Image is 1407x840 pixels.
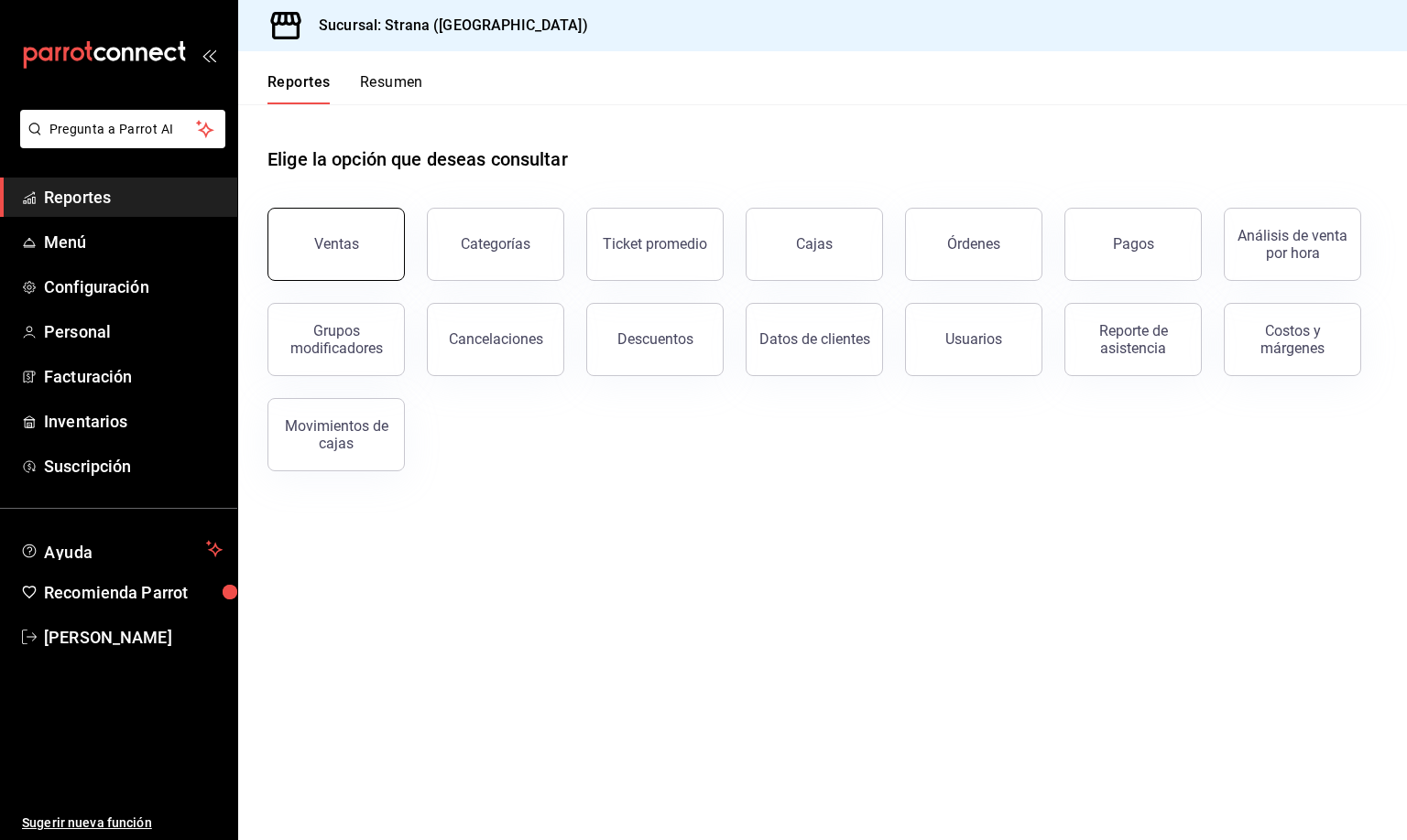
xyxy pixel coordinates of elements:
[945,330,1002,348] div: Usuarios
[947,235,1000,253] div: Órdenes
[13,133,225,152] a: Pregunta a Parrot AI
[20,110,225,148] button: Pregunta a Parrot AI
[44,319,223,344] span: Personal
[44,580,223,605] span: Recomienda Parrot
[22,813,223,833] span: Sugerir nueva función
[267,73,423,104] div: navigation tabs
[905,208,1042,281] button: Órdenes
[267,398,405,471] button: Movimientos de cajas
[746,303,883,376] button: Datos de clientes
[44,409,223,434] span: Inventarios
[267,73,331,104] button: Reportes
[44,185,223,210] span: Reportes
[796,233,834,255] div: Cajas
[746,208,883,281] a: Cajas
[267,303,405,376] button: Grupos modificadores
[267,208,405,281] button: Ventas
[279,322,393,357] div: Grupos modificadores
[304,15,588,37] h3: Sucursal: Strana ([GEOGRAPHIC_DATA])
[44,625,223,650] span: [PERSON_NAME]
[427,208,564,281] button: Categorías
[586,208,724,281] button: Ticket promedio
[1224,303,1361,376] button: Costos y márgenes
[905,303,1042,376] button: Usuarios
[617,330,693,348] div: Descuentos
[449,330,543,348] div: Cancelaciones
[279,417,393,452] div: Movimientos de cajas
[759,330,870,348] div: Datos de clientes
[1224,208,1361,281] button: Análisis de venta por hora
[267,145,568,173] h1: Elige la opción que deseas consultar
[1064,208,1202,281] button: Pagos
[44,364,223,389] span: Facturación
[1076,322,1190,357] div: Reporte de asistencia
[202,48,216,62] button: open_drawer_menu
[1236,322,1349,357] div: Costos y márgenes
[1113,235,1154,253] div: Pagos
[314,235,359,253] div: Ventas
[44,230,223,254] span: Menú
[1236,227,1349,262] div: Análisis de venta por hora
[586,303,724,376] button: Descuentos
[49,120,197,139] span: Pregunta a Parrot AI
[427,303,564,376] button: Cancelaciones
[603,235,707,253] div: Ticket promedio
[44,454,223,479] span: Suscripción
[461,235,530,253] div: Categorías
[44,275,223,299] span: Configuración
[360,73,423,104] button: Resumen
[44,538,199,560] span: Ayuda
[1064,303,1202,376] button: Reporte de asistencia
